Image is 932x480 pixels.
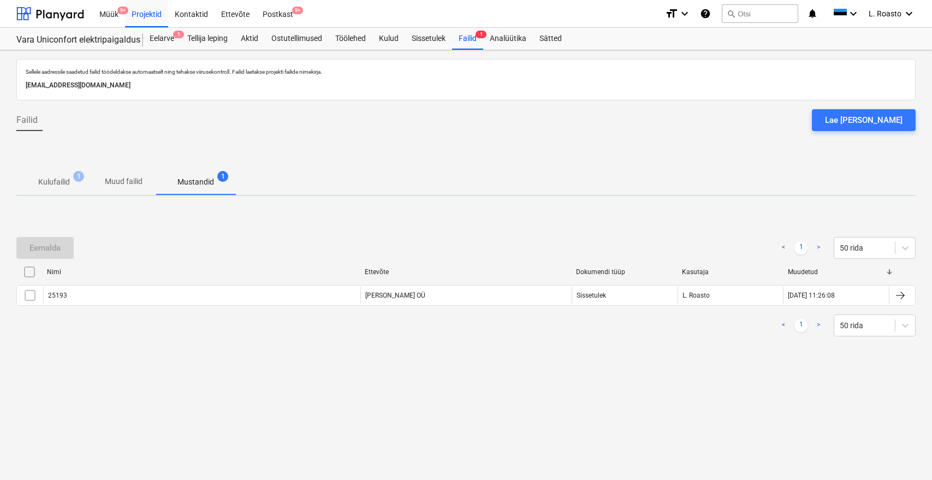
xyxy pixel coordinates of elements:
a: Analüütika [483,28,533,50]
i: Abikeskus [700,7,711,20]
a: Ostutellimused [265,28,329,50]
div: Dokumendi tüüp [576,268,673,276]
a: Eelarve1 [143,28,181,50]
a: Sissetulek [405,28,452,50]
a: Töölehed [329,28,372,50]
p: Mustandid [177,176,214,188]
i: keyboard_arrow_down [847,7,860,20]
a: Tellija leping [181,28,234,50]
span: 1 [173,31,184,38]
i: format_size [665,7,678,20]
p: Kulufailid [38,176,70,188]
div: Muudetud [788,268,885,276]
div: L. Roasto [678,287,783,304]
div: Lae [PERSON_NAME] [825,113,903,127]
a: Kulud [372,28,405,50]
span: L. Roasto [869,9,901,18]
a: Aktid [234,28,265,50]
div: Eelarve [143,28,181,50]
span: 1 [476,31,486,38]
div: Kasutaja [682,268,779,276]
div: Ettevõte [365,268,568,276]
div: 25193 [48,292,67,299]
span: 9+ [292,7,303,14]
p: Sellele aadressile saadetud failid töödeldakse automaatselt ning tehakse viirusekontroll. Failid ... [26,68,906,75]
button: Otsi [722,4,798,23]
a: Page 1 is your current page [794,319,808,332]
a: Next page [812,241,825,254]
div: Sissetulek [577,292,606,299]
div: Failid [452,28,483,50]
div: Vara Uniconfort elektripaigaldus v1 [16,34,130,46]
p: Muud failid [105,176,143,187]
i: keyboard_arrow_down [678,7,691,20]
div: Nimi [47,268,356,276]
span: 1 [217,171,228,182]
div: [PERSON_NAME] OÜ [360,287,572,304]
div: [DATE] 11:26:08 [788,292,835,299]
a: Next page [812,319,825,332]
span: 1 [73,171,84,182]
i: keyboard_arrow_down [903,7,916,20]
a: Previous page [777,241,790,254]
span: search [727,9,735,18]
i: notifications [807,7,818,20]
span: Failid [16,114,38,127]
a: Page 1 is your current page [794,241,808,254]
a: Failid1 [452,28,483,50]
a: Previous page [777,319,790,332]
p: [EMAIL_ADDRESS][DOMAIN_NAME] [26,80,906,91]
a: Sätted [533,28,568,50]
span: 9+ [117,7,128,14]
button: Lae [PERSON_NAME] [812,109,916,131]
